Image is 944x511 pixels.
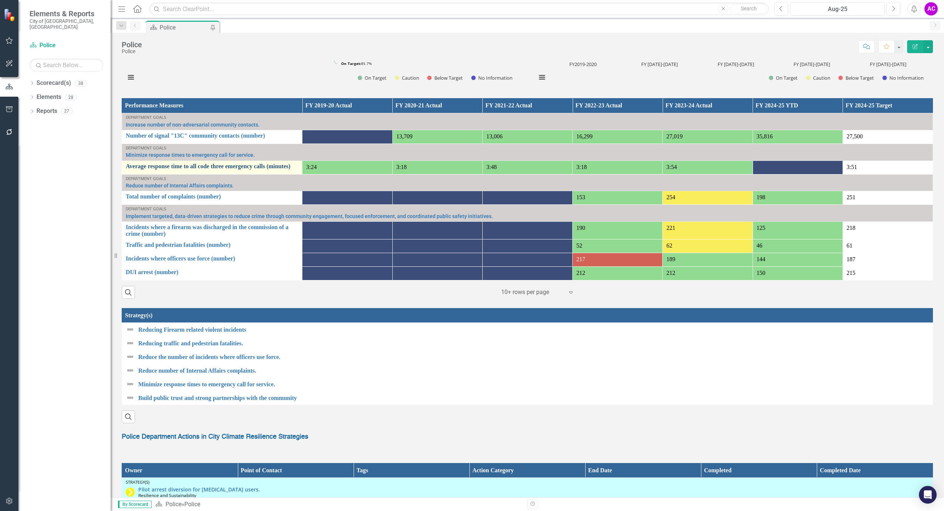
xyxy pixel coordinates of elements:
[184,501,200,508] div: Police
[757,225,766,231] span: 125
[126,146,929,151] div: Department Goals
[122,267,302,280] td: Double-Click to Edit Right Click for Context Menu
[126,255,298,262] a: Incidents where officers use force (number)
[122,239,302,253] td: Double-Click to Edit Right Click for Context Menu
[718,61,754,68] text: FY [DATE]-[DATE]
[61,108,73,114] div: 27
[126,480,929,484] div: Strategy(s)
[126,393,135,402] img: Not Defined
[666,256,675,262] span: 189
[122,253,302,267] td: Double-Click to Edit Right Click for Context Menu
[126,207,929,211] div: Department Goals
[843,239,933,253] td: Double-Click to Edit
[138,487,929,492] a: Pilot arrest diversion for [MEDICAL_DATA] users.
[138,354,929,360] a: Reduce the number of incidents where officers use force.
[126,224,298,237] a: Incidents where a firearm was discharged in the commission of a crime (number)
[126,214,929,219] a: Implement targeted, data-driven strategies to reduce crime through community engagement, focused ...
[924,2,938,15] div: AC
[126,488,135,497] img: Completed
[846,75,874,81] text: Below Target
[641,61,678,68] text: FY [DATE]-[DATE]
[306,164,316,170] span: 3:24
[122,191,302,205] td: Double-Click to Edit Right Click for Context Menu
[396,133,413,139] span: 13,709
[126,193,298,200] a: Total number of complaints (number)
[4,8,17,21] img: ClearPoint Strategy
[847,133,863,139] span: 27,500
[126,122,929,128] a: Increase number of non-adversarial community contacts.
[576,256,585,262] span: 217
[122,160,302,174] td: Double-Click to Edit Right Click for Context Menu
[889,75,924,81] text: No Information
[126,163,298,170] a: Average response time to all code three emergency calls (minutes)
[471,75,512,81] button: Show No Information
[569,61,597,68] text: FY2019-2020
[118,501,152,508] span: By Scorecard
[847,164,857,170] span: 3:51
[757,270,766,276] span: 150
[126,339,135,348] img: Not Defined
[122,144,933,161] td: Double-Click to Edit Right Click for Context Menu
[122,205,933,222] td: Double-Click to Edit Right Click for Context Menu
[576,270,585,276] span: 212
[122,222,302,239] td: Double-Click to Edit Right Click for Context Menu
[757,194,766,200] span: 198
[790,2,885,15] button: Aug-25
[122,41,142,49] div: Police
[138,395,929,401] a: Build public trust and strong partnerships with the community
[126,72,136,83] button: View chart menu, Monthly performance
[576,242,582,249] span: 52
[37,93,61,101] a: Elements
[122,174,933,191] td: Double-Click to Edit Right Click for Context Menu
[847,242,853,249] span: 61
[576,194,585,200] span: 153
[65,94,77,100] div: 28
[138,492,196,498] span: Resilience and Sustainability
[126,115,929,120] div: Department Goals
[486,164,497,170] span: 3:48
[537,72,547,83] button: View chart menu, Year over Year Performance
[122,113,933,130] td: Double-Click to Edit Right Click for Context Menu
[341,61,372,66] text: 85.7%
[29,59,103,72] input: Search Below...
[29,41,103,50] a: Police
[666,225,675,231] span: 221
[122,49,142,54] div: Police
[843,253,933,267] td: Double-Click to Edit
[396,164,407,170] span: 3:18
[365,75,386,81] text: On Target
[402,75,419,81] text: Caution
[576,225,585,231] span: 190
[843,267,933,280] td: Double-Click to Edit
[730,4,767,14] button: Search
[813,75,830,81] text: Caution
[741,6,757,11] span: Search
[776,75,798,81] text: On Target
[37,79,71,87] a: Scorecard(s)
[769,75,798,81] button: Show On Target
[126,242,298,248] a: Traffic and pedestrian fatalities (number)
[843,130,933,144] td: Double-Click to Edit
[126,183,929,189] a: Reduce number of Internal Affairs complaints.
[126,380,135,389] img: Not Defined
[666,194,675,200] span: 254
[75,80,87,86] div: 38
[395,75,419,81] button: Show Caution
[427,75,463,81] button: Show Below Target
[126,366,135,375] img: Not Defined
[576,133,593,139] span: 16,299
[843,160,933,174] td: Double-Click to Edit
[847,256,855,262] span: 187
[160,23,208,32] div: Police
[138,327,929,333] a: Reducing Firearm related violent incidents
[882,75,923,81] button: Show No Information
[434,75,463,81] text: Below Target
[843,191,933,205] td: Double-Click to Edit
[919,486,937,504] div: Open Intercom Messenger
[793,5,882,14] div: Aug-25
[138,367,929,374] a: Reduce number of Internal Affairs complaints.
[666,133,683,139] span: 27,019
[847,270,855,276] span: 215
[358,75,387,81] button: Show On Target
[576,164,587,170] span: 3:18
